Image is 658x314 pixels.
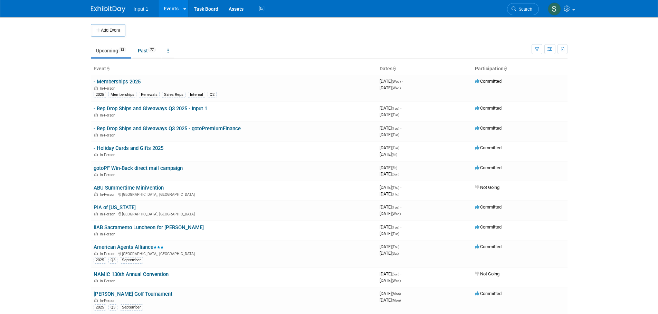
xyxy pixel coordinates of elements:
[398,165,399,170] span: -
[94,191,374,197] div: [GEOGRAPHIC_DATA], [GEOGRAPHIC_DATA]
[475,244,502,249] span: Committed
[380,171,399,176] span: [DATE]
[91,44,131,57] a: Upcoming32
[94,211,374,216] div: [GEOGRAPHIC_DATA], [GEOGRAPHIC_DATA]
[548,2,561,16] img: Susan Stout
[475,271,499,276] span: Not Going
[100,298,117,303] span: In-Person
[392,107,399,110] span: (Tue)
[392,153,397,156] span: (Fri)
[475,79,502,84] span: Committed
[392,113,399,117] span: (Tue)
[134,6,149,12] span: Input 1
[377,63,472,75] th: Dates
[94,298,98,302] img: In-Person Event
[94,145,163,151] a: - Holiday Cards and Gifts 2025
[208,92,217,98] div: Q2
[380,224,401,230] span: [DATE]
[94,204,136,211] a: PIA of [US_STATE]
[380,165,399,170] span: [DATE]
[380,244,401,249] span: [DATE]
[94,92,106,98] div: 2025
[94,252,98,255] img: In-Person Event
[380,125,401,131] span: [DATE]
[400,145,401,150] span: -
[380,278,401,283] span: [DATE]
[94,105,207,112] a: - Rep Drop Ships and Giveaways Q3 2025 - Input 1
[392,133,399,137] span: (Tue)
[188,92,205,98] div: Internal
[380,152,397,157] span: [DATE]
[402,79,403,84] span: -
[94,271,169,277] a: NAMIC 130th Annual Convention
[400,105,401,111] span: -
[380,112,399,117] span: [DATE]
[100,113,117,118] span: In-Person
[94,192,98,196] img: In-Person Event
[100,252,117,256] span: In-Person
[120,304,143,311] div: September
[100,232,117,236] span: In-Person
[133,44,161,57] a: Past77
[94,86,98,90] img: In-Person Event
[380,185,401,190] span: [DATE]
[139,92,160,98] div: Renewals
[392,66,396,71] a: Sort by Start Date
[94,165,183,171] a: gotoPF Win-Back direct mail campaign
[94,133,98,136] img: In-Person Event
[94,244,164,250] a: American Agents Alliance
[94,279,98,282] img: In-Person Event
[100,192,117,197] span: In-Person
[108,257,117,263] div: Q3
[392,126,399,130] span: (Tue)
[380,271,401,276] span: [DATE]
[94,304,106,311] div: 2025
[400,204,401,210] span: -
[392,272,399,276] span: (Sun)
[94,125,241,132] a: - Rep Drop Ships and Giveaways Q3 2025 - gotoPremiumFinance
[380,231,399,236] span: [DATE]
[100,173,117,177] span: In-Person
[100,86,117,91] span: In-Person
[94,212,98,215] img: In-Person Event
[392,146,399,150] span: (Tue)
[380,251,399,256] span: [DATE]
[94,224,204,231] a: IIAB Sacramento Luncheon for [PERSON_NAME]
[392,80,401,83] span: (Wed)
[94,153,98,156] img: In-Person Event
[91,6,125,13] img: ExhibitDay
[504,66,507,71] a: Sort by Participation Type
[392,205,399,209] span: (Tue)
[100,133,117,138] span: In-Person
[475,204,502,210] span: Committed
[392,192,399,196] span: (Thu)
[392,252,399,255] span: (Sat)
[475,185,499,190] span: Not Going
[380,291,403,296] span: [DATE]
[380,85,401,90] span: [DATE]
[380,105,401,111] span: [DATE]
[475,224,502,230] span: Committed
[400,271,401,276] span: -
[380,79,403,84] span: [DATE]
[392,279,401,283] span: (Wed)
[94,257,106,263] div: 2025
[380,204,401,210] span: [DATE]
[148,47,156,52] span: 77
[400,224,401,230] span: -
[392,298,401,302] span: (Mon)
[392,212,401,216] span: (Wed)
[94,79,141,85] a: - Memberships 2025
[108,92,136,98] div: Memberships
[380,132,399,137] span: [DATE]
[516,7,532,12] span: Search
[400,125,401,131] span: -
[392,166,397,170] span: (Fri)
[108,304,117,311] div: Q3
[392,186,399,190] span: (Thu)
[106,66,109,71] a: Sort by Event Name
[100,279,117,283] span: In-Person
[380,211,401,216] span: [DATE]
[120,257,143,263] div: September
[475,145,502,150] span: Committed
